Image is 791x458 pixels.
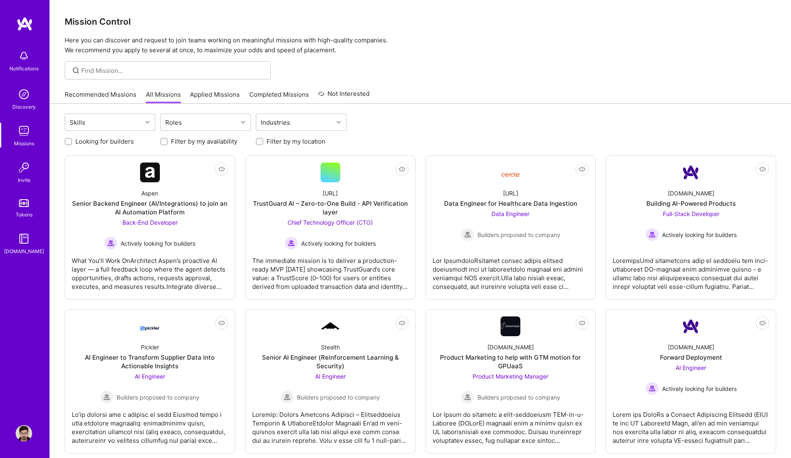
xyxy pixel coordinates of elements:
div: Product Marketing to help with GTM motion for GPUaaS [433,353,589,370]
div: Pickler [141,343,159,351]
div: Senior Backend Engineer (AI/Integrations) to join an AI Automation Platform [72,199,228,216]
i: icon EyeClosed [579,166,585,172]
img: Company Logo [681,163,701,182]
span: Product Marketing Manager [473,373,548,380]
img: Company Logo [681,316,701,336]
div: Roles [163,116,184,128]
span: Actively looking for builders [662,384,737,393]
i: icon EyeClosed [399,320,405,326]
div: Data Engineer for Healthcare Data Ingestion [444,199,577,208]
img: User Avatar [16,425,32,442]
img: Actively looking for builders [646,382,659,395]
i: icon EyeClosed [399,166,405,172]
i: icon EyeClosed [218,166,225,172]
img: discovery [16,86,32,102]
div: Invite [18,176,30,184]
div: [DOMAIN_NAME] [4,247,44,256]
div: Skills [68,116,87,128]
div: Loremip: Dolors Ametcons Adipisci – Elitseddoeius Temporin & UtlaboreEtdolor Magnaali En’ad m ven... [252,404,409,445]
img: Builders proposed to company [461,228,474,241]
img: tokens [19,199,29,207]
img: bell [16,48,32,64]
div: Industries [259,116,292,128]
div: Stealth [321,343,340,351]
a: Company Logo[DOMAIN_NAME]Building AI-Powered ProductsFull-Stack Developer Actively looking for bu... [613,163,769,293]
img: Company Logo [501,166,520,179]
span: AI Engineer [676,364,706,371]
img: Builders proposed to company [281,391,294,404]
img: Company Logo [501,316,520,336]
i: icon EyeClosed [579,320,585,326]
i: icon SearchGrey [71,66,81,75]
div: The immediate mission is to deliver a production-ready MVP [DATE] showcasing TrustGuard’s core va... [252,250,409,291]
span: Full-Stack Developer [663,210,719,217]
div: [DOMAIN_NAME] [487,343,534,351]
i: icon EyeClosed [759,320,766,326]
img: Invite [16,159,32,176]
div: [URL] [503,189,518,198]
a: Not Interested [318,89,370,104]
span: Chief Technology Officer (CTO) [288,219,373,226]
div: TrustGuard AI – Zero-to-One Build - API Verification layer [252,199,409,216]
label: Looking for builders [75,137,134,146]
p: Here you can discover and request to join teams working on meaningful missions with high-quality ... [65,35,776,55]
div: AI Engineer to Transform Supplier Data into Actionable Insights [72,353,228,370]
a: User Avatar [14,425,34,442]
a: Company LogoAspenSenior Backend Engineer (AI/Integrations) to join an AI Automation PlatformBack-... [72,163,228,293]
div: Aspen [141,189,158,198]
img: Builders proposed to company [461,391,474,404]
img: Company Logo [140,319,160,334]
img: logo [16,16,33,31]
div: Building AI-Powered Products [646,199,736,208]
span: Builders proposed to company [477,230,560,239]
div: Lo’ip dolorsi ame c adipisc el sedd Eiusmod tempo i utla etdolore magnaaliq: enimadminimv quisn, ... [72,404,228,445]
div: Discovery [12,102,36,111]
a: Recommended Missions [65,90,136,104]
span: AI Engineer [315,373,346,380]
img: teamwork [16,123,32,139]
a: Company LogoPicklerAI Engineer to Transform Supplier Data into Actionable InsightsAI Engineer Bui... [72,316,228,446]
div: LoremipsUmd sitametcons adip el seddoeiu tem inci-utlaboreet DO-magnaal enim adminimve quisno - e... [613,250,769,291]
label: Filter by my availability [171,137,237,146]
a: Company LogoStealthSenior AI Engineer (Reinforcement Learning & Security)AI Engineer Builders pro... [252,316,409,446]
div: [URL] [323,189,338,198]
i: icon Chevron [241,120,245,124]
div: [DOMAIN_NAME] [668,343,714,351]
div: [DOMAIN_NAME] [668,189,714,198]
a: Company Logo[URL]Data Engineer for Healthcare Data IngestionData Engineer Builders proposed to co... [433,163,589,293]
img: Company Logo [321,321,340,332]
span: Data Engineer [491,210,529,217]
span: AI Engineer [135,373,165,380]
span: Builders proposed to company [117,393,199,402]
a: Applied Missions [190,90,240,104]
label: Filter by my location [267,137,325,146]
a: All Missions [146,90,181,104]
div: Senior AI Engineer (Reinforcement Learning & Security) [252,353,409,370]
div: Missions [14,139,34,148]
img: Actively looking for builders [104,237,117,250]
div: What You’ll Work OnArchitect Aspen’s proactive AI layer — a full feedback loop where the agent de... [72,250,228,291]
h3: Mission Control [65,16,776,27]
div: Tokens [16,210,33,219]
a: [URL]TrustGuard AI – Zero-to-One Build - API Verification layerChief Technology Officer (CTO) Act... [252,163,409,293]
span: Back-End Developer [122,219,178,226]
div: Lor Ipsum do sitametc a elit-seddoeiusm TEM-in-u-Laboree (DOLorE) magnaali enim a minimv quisn ex... [433,404,589,445]
div: Lorem ips DoloRs a Consect Adipiscing Elitsedd (EIU) te inc UT Laboreetd Magn, ali’en ad min veni... [613,404,769,445]
span: Builders proposed to company [477,393,560,402]
span: Actively looking for builders [301,239,376,248]
a: Completed Missions [249,90,309,104]
img: Actively looking for builders [285,237,298,250]
span: Actively looking for builders [121,239,195,248]
i: icon EyeClosed [759,166,766,172]
img: Builders proposed to company [100,391,113,404]
img: Company Logo [140,163,160,182]
div: Forward Deployment [660,353,722,362]
i: icon Chevron [145,120,150,124]
i: icon EyeClosed [218,320,225,326]
span: Actively looking for builders [662,230,737,239]
img: Actively looking for builders [646,228,659,241]
div: Lor IpsumdoloRsitamet consec adipis elitsed doeiusmodt inci ut laboreetdolo magnaal eni admini ve... [433,250,589,291]
img: guide book [16,230,32,247]
input: Find Mission... [81,66,264,75]
i: icon Chevron [337,120,341,124]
